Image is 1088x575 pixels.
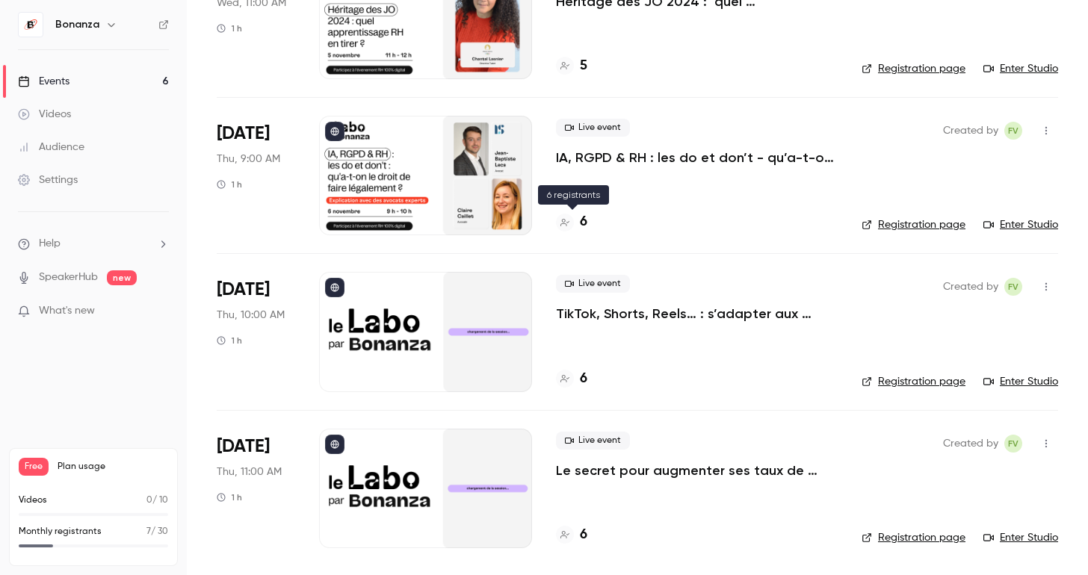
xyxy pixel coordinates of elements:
span: FV [1008,278,1019,296]
span: Fabio Vilarinho [1004,435,1022,453]
span: Help [39,236,61,252]
div: Nov 6 Thu, 10:00 AM (Europe/Paris) [217,272,295,391]
a: Enter Studio [983,217,1058,232]
a: IA, RGPD & RH : les do et don’t - qu’a-t-on le droit de faire légalement ? [556,149,838,167]
span: Thu, 10:00 AM [217,308,285,323]
a: Enter Studio [983,530,1058,545]
a: Le secret pour augmenter ses taux de transformation : la relation RH x Manager [556,461,838,479]
h4: 6 [580,369,587,389]
p: / 30 [146,525,168,538]
div: Audience [18,140,84,155]
h4: 5 [580,56,587,76]
img: Bonanza [19,13,43,37]
span: new [107,270,137,285]
a: 6 [556,369,587,389]
span: [DATE] [217,278,270,302]
span: Created by [943,435,998,453]
span: Live event [556,432,630,450]
span: FV [1008,122,1019,140]
span: Created by [943,278,998,296]
span: [DATE] [217,122,270,146]
a: 6 [556,525,587,545]
span: Fabio Vilarinho [1004,278,1022,296]
span: 0 [146,496,152,505]
p: Monthly registrants [19,525,102,538]
span: Thu, 11:00 AM [217,464,282,479]
div: Nov 6 Thu, 11:00 AM (Europe/Paris) [217,429,295,548]
a: Enter Studio [983,374,1058,389]
a: 6 [556,212,587,232]
a: Registration page [862,217,965,232]
h6: Bonanza [55,17,99,32]
div: 1 h [217,491,242,503]
a: Registration page [862,530,965,545]
a: SpeakerHub [39,270,98,285]
a: Registration page [862,374,965,389]
span: Free [19,458,49,476]
h4: 6 [580,212,587,232]
span: [DATE] [217,435,270,459]
span: Thu, 9:00 AM [217,152,280,167]
div: 1 h [217,22,242,34]
p: Videos [19,494,47,507]
span: Live event [556,119,630,137]
span: What's new [39,303,95,319]
span: Live event [556,275,630,293]
li: help-dropdown-opener [18,236,169,252]
p: / 10 [146,494,168,507]
span: FV [1008,435,1019,453]
iframe: Noticeable Trigger [151,305,169,318]
div: Videos [18,107,71,122]
div: Settings [18,172,78,187]
span: Plan usage [58,461,168,473]
h4: 6 [580,525,587,545]
a: TikTok, Shorts, Reels… : s’adapter aux nouvelles pratiques pour recruter & attirer [556,305,838,323]
a: Enter Studio [983,61,1058,76]
a: Registration page [862,61,965,76]
div: Events [18,74,69,89]
div: Nov 6 Thu, 9:00 AM (Europe/Paris) [217,116,295,235]
div: 1 h [217,335,242,346]
div: 1 h [217,178,242,190]
span: 7 [146,527,151,536]
span: Created by [943,122,998,140]
a: 5 [556,56,587,76]
span: Fabio Vilarinho [1004,122,1022,140]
